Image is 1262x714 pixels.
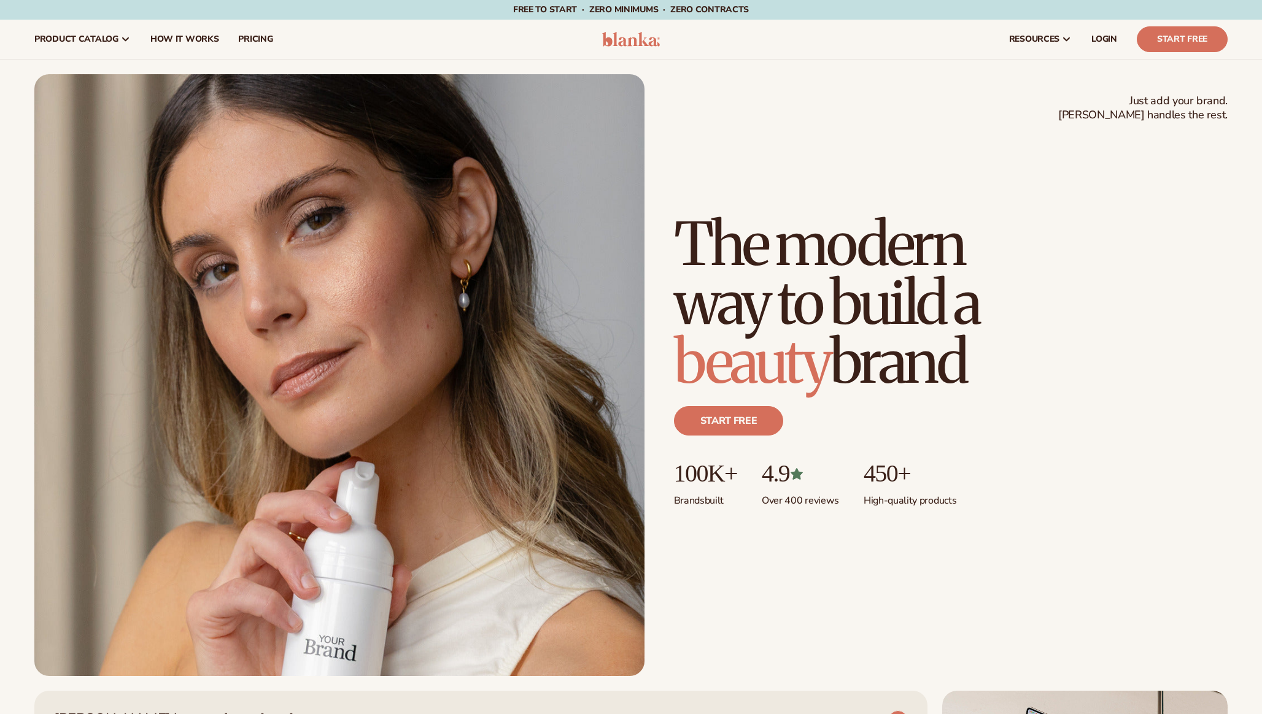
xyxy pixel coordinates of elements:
img: Female holding tanning mousse. [34,74,645,676]
h1: The modern way to build a brand [674,215,1067,391]
a: resources [999,20,1082,59]
span: Just add your brand. [PERSON_NAME] handles the rest. [1058,94,1228,123]
a: pricing [228,20,282,59]
span: How It Works [150,34,219,44]
a: Start Free [1137,26,1228,52]
img: logo [602,32,660,47]
span: pricing [238,34,273,44]
p: 100K+ [674,460,737,487]
a: product catalog [25,20,141,59]
a: How It Works [141,20,229,59]
p: 4.9 [762,460,839,487]
span: LOGIN [1091,34,1117,44]
span: resources [1009,34,1059,44]
a: LOGIN [1082,20,1127,59]
span: product catalog [34,34,118,44]
span: beauty [674,325,830,399]
p: Brands built [674,487,737,507]
p: High-quality products [864,487,956,507]
p: Over 400 reviews [762,487,839,507]
p: 450+ [864,460,956,487]
a: Start free [674,406,784,436]
span: Free to start · ZERO minimums · ZERO contracts [513,4,749,15]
